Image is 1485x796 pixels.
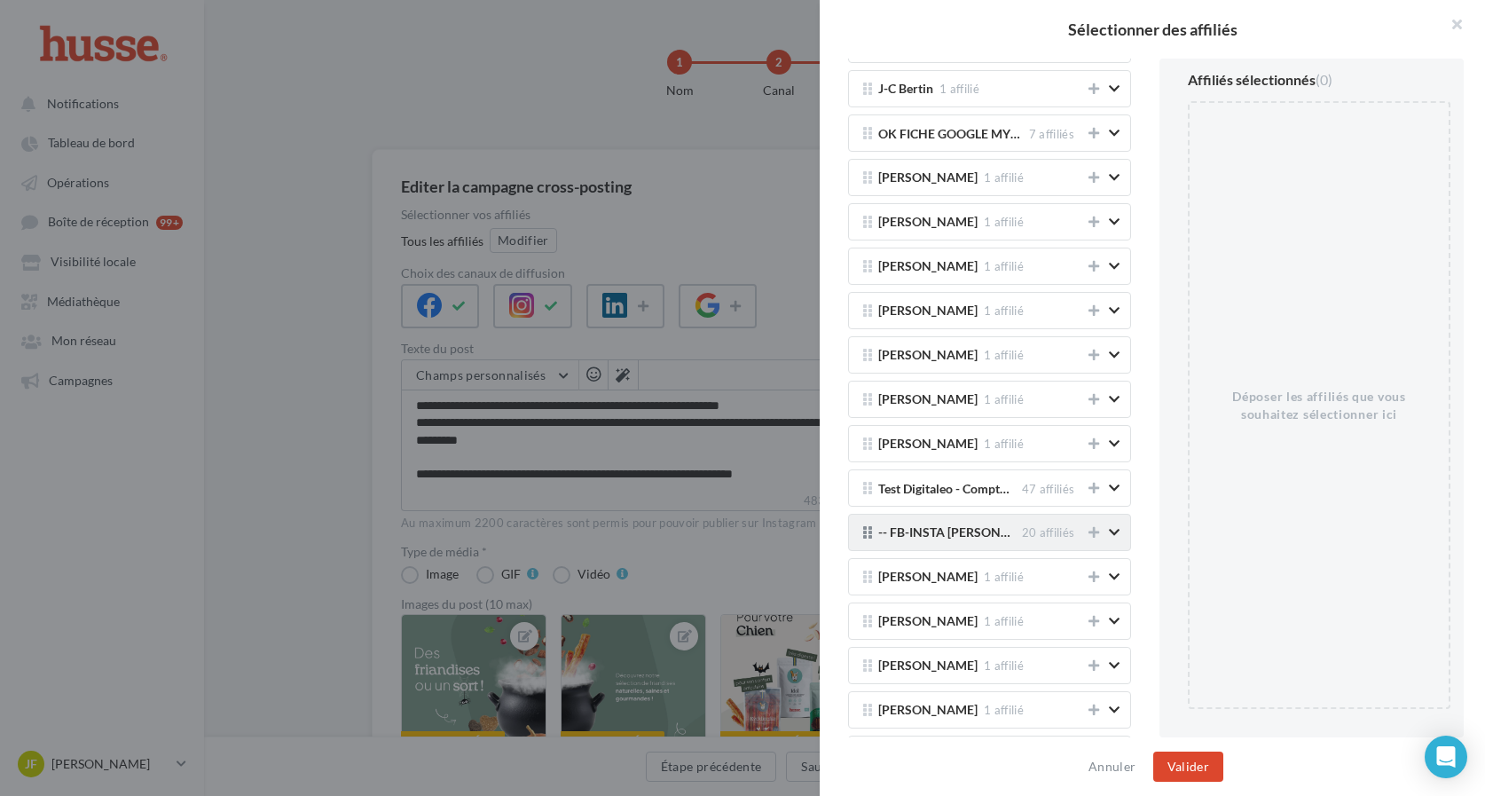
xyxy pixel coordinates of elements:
span: (0) [1316,71,1332,88]
span: 1 affilié [939,82,979,96]
span: J-C Bertin [878,83,933,96]
span: 1 affilié [984,703,1024,717]
div: Affiliés sélectionnés [1188,73,1332,87]
span: [PERSON_NAME] [878,393,978,406]
span: 20 affiliés [1022,525,1075,540]
span: [PERSON_NAME] [878,615,978,628]
span: 1 affilié [984,437,1024,451]
span: 1 affilié [984,658,1024,673]
span: 1 affilié [984,170,1024,185]
span: [PERSON_NAME] [878,704,978,717]
span: [PERSON_NAME] [878,571,978,584]
span: 1 affilié [984,303,1024,318]
button: Valider [1153,752,1223,782]
span: OK FICHE GOOGLE MY BUSINESS (2 co-gérants) [878,128,1023,147]
span: [PERSON_NAME] [878,216,978,229]
span: 1 affilié [984,570,1024,584]
span: [PERSON_NAME] [878,659,978,673]
span: [PERSON_NAME] [878,260,978,273]
span: [PERSON_NAME] [878,349,978,362]
span: Test Digitaleo - Comptes renouvelés [878,483,1016,502]
span: -- FB-INSTA [PERSON_NAME] [878,526,1016,540]
span: [PERSON_NAME] [878,171,978,185]
span: 47 affiliés [1022,482,1075,496]
span: 1 affilié [984,348,1024,362]
button: Annuler [1081,756,1143,777]
span: [PERSON_NAME] [878,437,978,451]
span: 1 affilié [984,614,1024,628]
span: 1 affilié [984,392,1024,406]
span: [PERSON_NAME] [878,304,978,318]
span: 1 affilié [984,259,1024,273]
div: Open Intercom Messenger [1425,736,1467,778]
span: 1 affilié [984,215,1024,229]
span: 7 affiliés [1029,127,1074,141]
h2: Sélectionner des affiliés [848,21,1457,37]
